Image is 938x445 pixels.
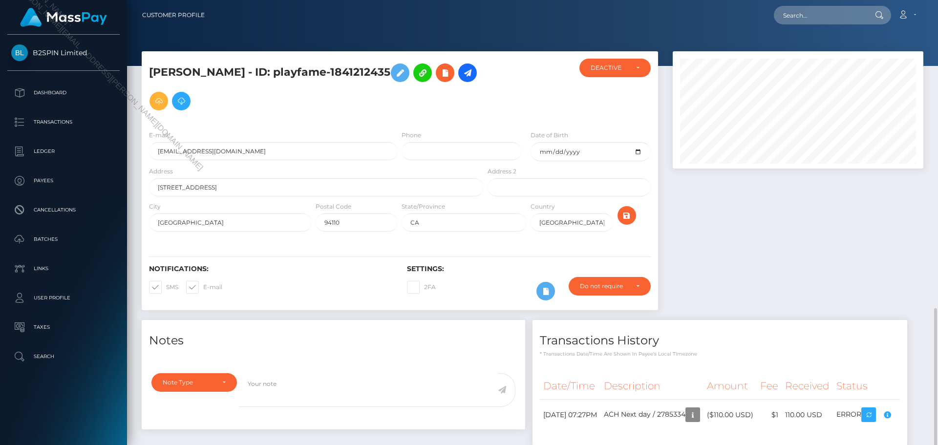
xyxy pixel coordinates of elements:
a: Transactions [7,110,120,134]
p: Payees [11,173,116,188]
a: Dashboard [7,81,120,105]
p: Batches [11,232,116,247]
td: $1 [757,400,782,430]
a: Taxes [7,315,120,339]
label: SMS [149,281,178,294]
label: Address 2 [488,167,516,176]
a: Ledger [7,139,120,164]
a: Batches [7,227,120,252]
h6: Settings: [407,265,650,273]
p: Taxes [11,320,116,335]
div: Do not require [580,282,628,290]
p: User Profile [11,291,116,305]
a: Payees [7,169,120,193]
a: Search [7,344,120,369]
label: 2FA [407,281,436,294]
p: Ledger [11,144,116,159]
th: Fee [757,373,782,400]
label: Address [149,167,173,176]
h5: [PERSON_NAME] - ID: playfame-1841212435 [149,59,478,115]
input: Search... [774,6,866,24]
a: Initiate Payout [458,64,477,82]
h6: Notifications: [149,265,392,273]
a: Links [7,256,120,281]
th: Status [833,373,900,400]
th: Received [782,373,833,400]
label: Country [531,202,555,211]
td: ERROR [833,400,900,430]
td: 110.00 USD [782,400,833,430]
p: Search [11,349,116,364]
a: Cancellations [7,198,120,222]
a: User Profile [7,286,120,310]
td: ($110.00 USD) [703,400,757,430]
td: [DATE] 07:27PM [540,400,600,430]
div: Note Type [163,379,214,386]
button: Do not require [569,277,651,296]
td: ACH Next day / 2785334 [600,400,703,430]
label: Phone [402,131,421,140]
label: Date of Birth [531,131,568,140]
label: City [149,202,161,211]
a: Customer Profile [142,5,205,25]
div: DEACTIVE [591,64,628,72]
label: State/Province [402,202,445,211]
label: E-mail [186,281,222,294]
img: B2SPIN Limited [11,44,28,61]
button: DEACTIVE [579,59,651,77]
th: Description [600,373,703,400]
label: E-mail [149,131,168,140]
img: MassPay Logo [20,8,107,27]
p: Links [11,261,116,276]
th: Amount [703,373,757,400]
p: Dashboard [11,85,116,100]
th: Date/Time [540,373,600,400]
p: Cancellations [11,203,116,217]
p: * Transactions date/time are shown in payee's local timezone [540,350,900,358]
h4: Notes [149,332,518,349]
h4: Transactions History [540,332,900,349]
p: Transactions [11,115,116,129]
label: Postal Code [316,202,351,211]
button: Note Type [151,373,237,392]
span: B2SPIN Limited [7,48,120,57]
